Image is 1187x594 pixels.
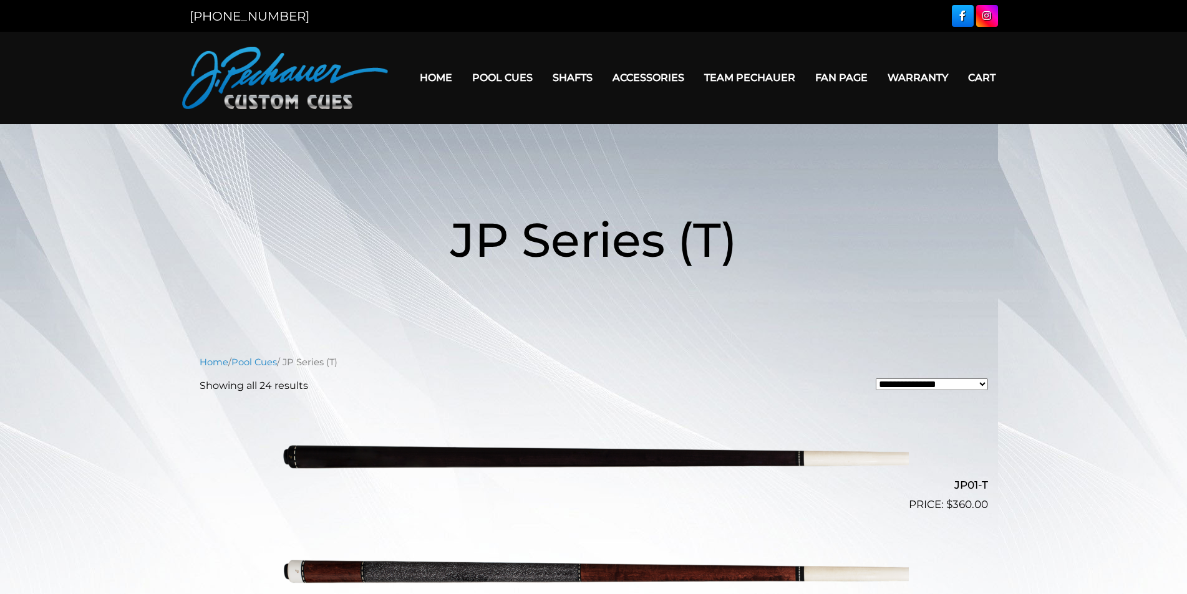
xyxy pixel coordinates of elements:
[231,357,277,368] a: Pool Cues
[958,62,1005,93] a: Cart
[200,474,988,497] h2: JP01-T
[805,62,878,93] a: Fan Page
[694,62,805,93] a: Team Pechauer
[190,9,309,24] a: [PHONE_NUMBER]
[200,378,308,393] p: Showing all 24 results
[876,378,988,390] select: Shop order
[878,62,958,93] a: Warranty
[946,498,988,510] bdi: 360.00
[200,357,228,368] a: Home
[946,498,952,510] span: $
[603,62,694,93] a: Accessories
[200,355,988,369] nav: Breadcrumb
[543,62,603,93] a: Shafts
[200,403,988,513] a: JP01-T $360.00
[462,62,543,93] a: Pool Cues
[279,403,909,508] img: JP01-T
[450,211,737,269] span: JP Series (T)
[182,47,388,109] img: Pechauer Custom Cues
[410,62,462,93] a: Home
